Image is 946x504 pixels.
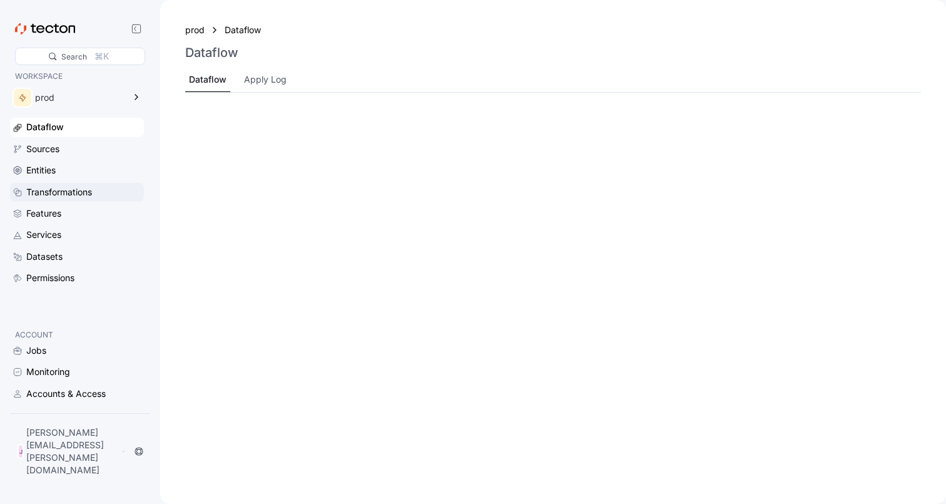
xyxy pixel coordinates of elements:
[189,73,226,86] div: Dataflow
[35,93,124,102] div: prod
[15,48,145,65] div: Search⌘K
[10,204,144,223] a: Features
[26,250,63,264] div: Datasets
[94,49,109,63] div: ⌘K
[10,161,144,180] a: Entities
[15,70,139,83] p: WORKSPACE
[26,271,74,285] div: Permissions
[26,426,120,476] p: [PERSON_NAME][EMAIL_ADDRESS][PERSON_NAME][DOMAIN_NAME]
[26,185,92,199] div: Transformations
[10,118,144,136] a: Dataflow
[26,365,70,379] div: Monitoring
[185,23,205,37] a: prod
[26,344,46,357] div: Jobs
[26,163,56,177] div: Entities
[26,228,61,242] div: Services
[10,341,144,360] a: Jobs
[244,73,287,86] div: Apply Log
[26,387,106,401] div: Accounts & Access
[225,23,268,37] a: Dataflow
[26,120,64,134] div: Dataflow
[10,363,144,381] a: Monitoring
[10,269,144,287] a: Permissions
[185,45,238,60] h3: Dataflow
[26,142,59,156] div: Sources
[10,183,144,202] a: Transformations
[18,444,24,459] div: J
[10,247,144,266] a: Datasets
[15,329,139,341] p: ACCOUNT
[10,225,144,244] a: Services
[26,207,61,220] div: Features
[61,51,87,63] div: Search
[10,384,144,403] a: Accounts & Access
[10,140,144,158] a: Sources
